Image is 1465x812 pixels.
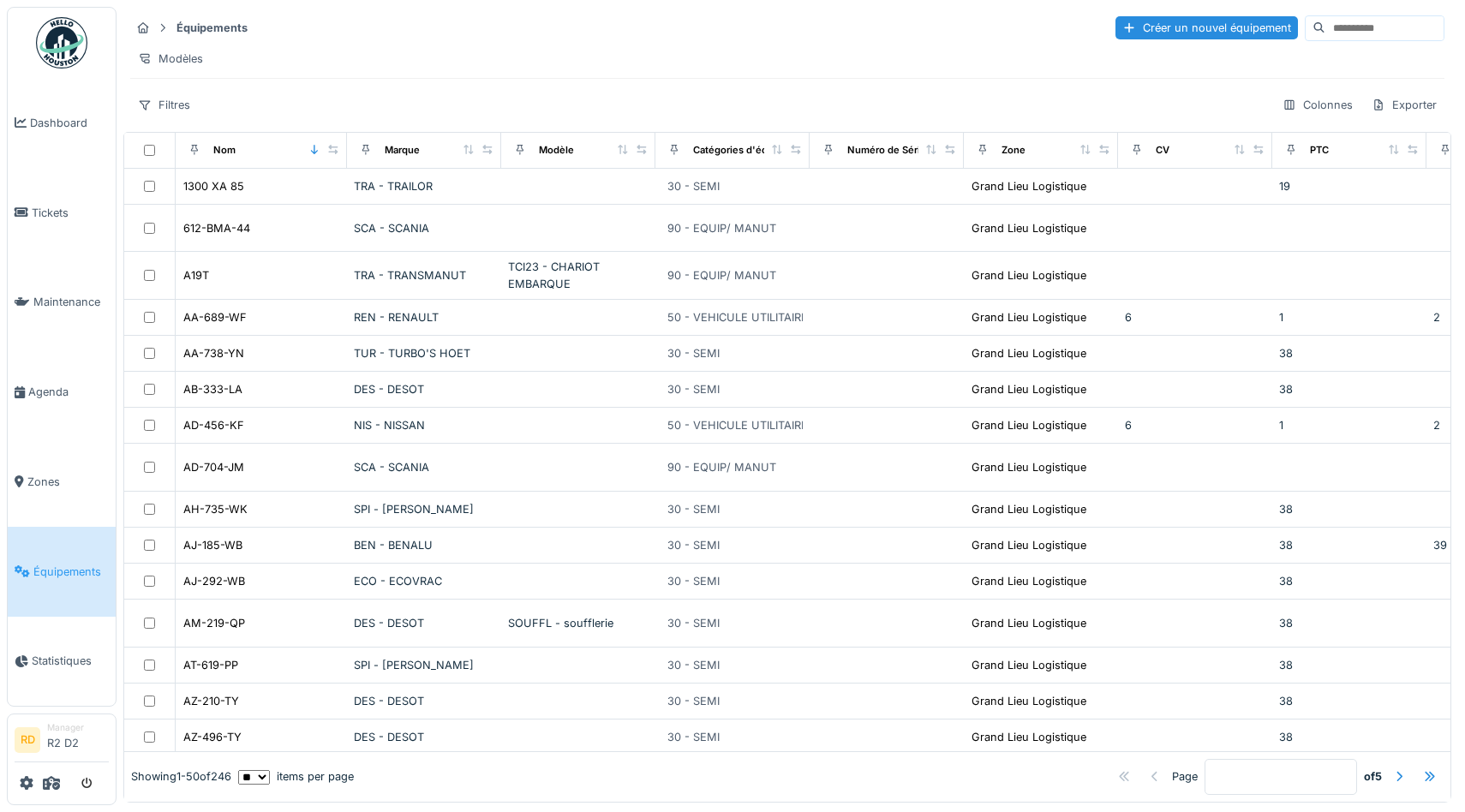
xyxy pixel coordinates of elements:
[183,693,239,709] div: AZ-210-TY
[667,417,808,433] div: 50 - VEHICULE UTILITAIRE
[354,693,494,709] div: DES - DESOT
[130,93,198,117] div: Filtres
[1279,615,1420,631] div: 38
[1125,309,1265,325] div: 6
[667,693,720,709] div: 30 - SEMI
[183,573,245,589] div: AJ-292-WB
[972,345,1086,361] div: Grand Lieu Logistique
[238,768,354,785] div: items per page
[183,381,242,397] div: AB-333-LA
[972,693,1086,709] div: Grand Lieu Logistique
[170,20,254,36] strong: Équipements
[1364,93,1444,117] div: Exporter
[183,267,209,284] div: A19T
[1279,657,1420,673] div: 38
[667,573,720,589] div: 30 - SEMI
[354,220,494,236] div: SCA - SCANIA
[213,143,236,158] div: Nom
[15,727,40,753] li: RD
[693,143,812,158] div: Catégories d'équipement
[1279,501,1420,517] div: 38
[667,178,720,194] div: 30 - SEMI
[33,294,109,310] span: Maintenance
[354,309,494,325] div: REN - RENAULT
[354,267,494,284] div: TRA - TRANSMANUT
[1279,345,1420,361] div: 38
[1279,417,1420,433] div: 1
[183,729,242,745] div: AZ-496-TY
[183,178,244,194] div: 1300 XA 85
[354,615,494,631] div: DES - DESOT
[972,178,1086,194] div: Grand Lieu Logistique
[32,205,109,221] span: Tickets
[8,437,116,527] a: Zones
[1279,573,1420,589] div: 38
[183,615,245,631] div: AM-219-QP
[15,721,109,762] a: RD ManagerR2 D2
[8,78,116,168] a: Dashboard
[667,501,720,517] div: 30 - SEMI
[667,459,776,475] div: 90 - EQUIP/ MANUT
[385,143,420,158] div: Marque
[354,417,494,433] div: NIS - NISSAN
[1279,178,1420,194] div: 19
[667,537,720,553] div: 30 - SEMI
[972,615,1086,631] div: Grand Lieu Logistique
[1172,768,1198,785] div: Page
[508,259,649,291] div: TCI23 - CHARIOT EMBARQUE
[8,617,116,707] a: Statistiques
[183,537,242,553] div: AJ-185-WB
[354,345,494,361] div: TUR - TURBO'S HOET
[354,381,494,397] div: DES - DESOT
[667,381,720,397] div: 30 - SEMI
[354,573,494,589] div: ECO - ECOVRAC
[667,220,776,236] div: 90 - EQUIP/ MANUT
[1156,143,1169,158] div: CV
[972,729,1086,745] div: Grand Lieu Logistique
[33,564,109,580] span: Équipements
[667,309,808,325] div: 50 - VEHICULE UTILITAIRE
[183,501,248,517] div: AH-735-WK
[354,459,494,475] div: SCA - SCANIA
[1310,143,1329,158] div: PTC
[183,459,244,475] div: AD-704-JM
[1115,16,1298,39] div: Créer un nouvel équipement
[972,417,1086,433] div: Grand Lieu Logistique
[183,657,238,673] div: AT-619-PP
[1279,381,1420,397] div: 38
[354,501,494,517] div: SPI - [PERSON_NAME]
[8,258,116,348] a: Maintenance
[131,768,231,785] div: Showing 1 - 50 of 246
[972,381,1086,397] div: Grand Lieu Logistique
[8,168,116,258] a: Tickets
[667,615,720,631] div: 30 - SEMI
[183,345,244,361] div: AA-738-YN
[972,501,1086,517] div: Grand Lieu Logistique
[47,721,109,758] li: R2 D2
[30,115,109,131] span: Dashboard
[972,267,1086,284] div: Grand Lieu Logistique
[47,721,109,734] div: Manager
[1125,417,1265,433] div: 6
[8,347,116,437] a: Agenda
[667,729,720,745] div: 30 - SEMI
[508,615,649,631] div: SOUFFL - soufflerie
[354,537,494,553] div: BEN - BENALU
[972,220,1086,236] div: Grand Lieu Logistique
[972,459,1086,475] div: Grand Lieu Logistique
[36,17,87,69] img: Badge_color-CXgf-gQk.svg
[847,143,926,158] div: Numéro de Série
[354,729,494,745] div: DES - DESOT
[354,178,494,194] div: TRA - TRAILOR
[972,573,1086,589] div: Grand Lieu Logistique
[539,143,574,158] div: Modèle
[1279,729,1420,745] div: 38
[972,537,1086,553] div: Grand Lieu Logistique
[1364,768,1382,785] strong: of 5
[27,474,109,490] span: Zones
[8,527,116,617] a: Équipements
[972,657,1086,673] div: Grand Lieu Logistique
[972,309,1086,325] div: Grand Lieu Logistique
[183,309,247,325] div: AA-689-WF
[354,657,494,673] div: SPI - [PERSON_NAME]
